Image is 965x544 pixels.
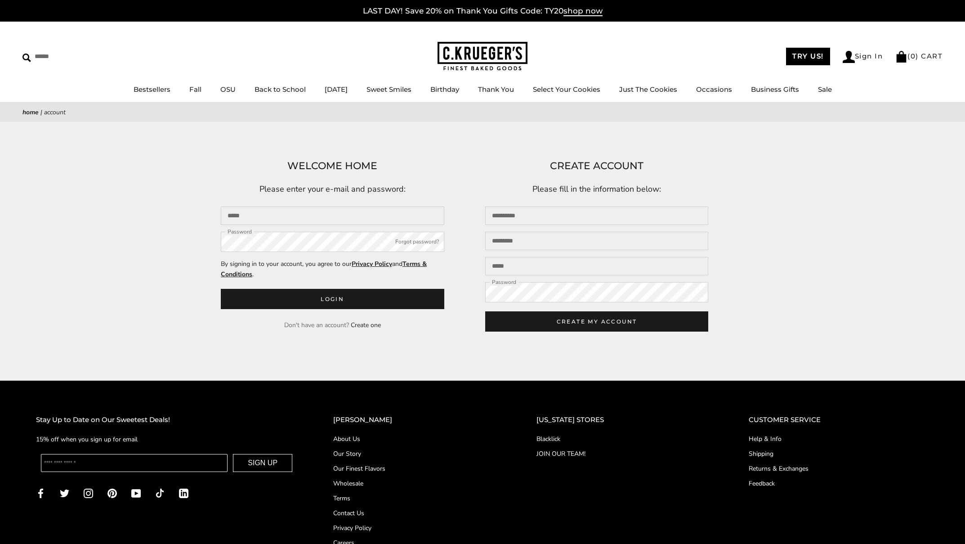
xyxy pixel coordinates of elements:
span: | [40,108,42,117]
a: Wholesale [333,479,500,488]
input: Password [485,282,709,302]
nav: breadcrumbs [22,107,943,117]
p: By signing in to your account, you agree to our and . [221,259,444,279]
a: Just The Cookies [619,85,677,94]
h2: Stay Up to Date on Our Sweetest Deals! [36,414,297,426]
a: TikTok [155,488,165,498]
span: 0 [911,52,916,60]
a: Thank You [478,85,514,94]
a: Sale [818,85,832,94]
a: Sign In [843,51,883,63]
a: Business Gifts [751,85,799,94]
a: Privacy Policy [333,523,500,533]
img: Bag [895,51,907,63]
a: Contact Us [333,508,500,518]
a: About Us [333,434,500,444]
input: Enter your email [41,454,228,472]
button: SIGN UP [233,454,292,472]
a: Privacy Policy [352,260,392,268]
a: LAST DAY! Save 20% on Thank You Gifts Code: TY20shop now [363,6,603,16]
a: Twitter [60,488,69,498]
a: Create one [351,321,381,329]
p: Please fill in the information below: [485,183,709,196]
a: Our Story [333,449,500,459]
img: Search [22,54,31,62]
span: Account [44,108,66,117]
input: Password [221,232,444,252]
h1: CREATE ACCOUNT [485,158,709,174]
p: 15% off when you sign up for email [36,434,297,445]
a: JOIN OUR TEAM! [536,449,712,459]
a: Feedback [749,479,929,488]
input: Email [221,207,444,225]
a: Blacklick [536,434,712,444]
a: Returns & Exchanges [749,464,929,473]
a: Shipping [749,449,929,459]
span: Don't have an account? [284,321,349,329]
a: Sweet Smiles [366,85,411,94]
p: Please enter your e-mail and password: [221,183,444,196]
a: Back to School [255,85,306,94]
span: shop now [563,6,603,16]
a: Bestsellers [134,85,170,94]
a: TRY US! [786,48,830,65]
button: CREATE MY ACCOUNT [485,311,709,332]
img: Account [843,51,855,63]
a: Occasions [696,85,732,94]
h2: [US_STATE] STORES [536,414,712,426]
a: Terms [333,494,500,503]
a: Facebook [36,488,45,498]
a: YouTube [131,488,141,498]
a: (0) CART [895,52,943,60]
button: Login [221,289,444,309]
button: Forgot password? [395,238,439,247]
input: Email [485,257,709,275]
input: Last name [485,232,709,250]
a: Birthday [430,85,459,94]
a: Select Your Cookies [533,85,600,94]
a: OSU [220,85,236,94]
a: Home [22,108,39,117]
input: First name [485,207,709,225]
a: Instagram [84,488,93,498]
a: Fall [189,85,201,94]
img: C.KRUEGER'S [438,42,527,71]
a: Help & Info [749,434,929,444]
h2: CUSTOMER SERVICE [749,414,929,426]
input: Search [22,49,130,63]
a: [DATE] [325,85,348,94]
a: LinkedIn [179,488,188,498]
h1: WELCOME HOME [221,158,444,174]
a: Pinterest [107,488,117,498]
a: Our Finest Flavors [333,464,500,473]
h2: [PERSON_NAME] [333,414,500,426]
